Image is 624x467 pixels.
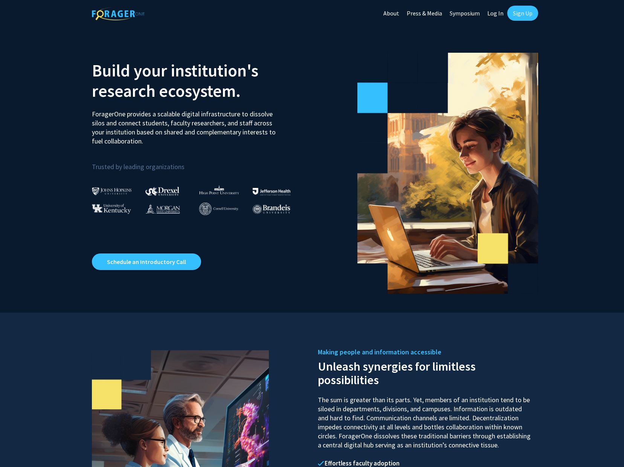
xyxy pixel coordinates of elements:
[253,188,290,195] img: Thomas Jefferson University
[199,185,239,194] img: High Point University
[92,253,201,270] a: Opens in a new tab
[199,203,238,215] img: Cornell University
[507,6,538,21] a: Sign Up
[92,152,307,172] p: Trusted by leading organizations
[92,104,281,146] p: ForagerOne provides a scalable digital infrastructure to dissolve silos and connect students, fac...
[253,205,290,214] img: Brandeis University
[92,187,132,195] img: Johns Hopkins University
[318,358,532,387] h2: Unleash synergies for limitless possibilities
[145,187,179,195] img: Drexel University
[318,346,532,358] h5: Making people and information accessible
[318,389,532,450] p: The sum is greater than its parts. Yet, members of an institution tend to be siloed in department...
[92,204,131,214] img: University of Kentucky
[92,7,145,20] img: ForagerOne Logo
[92,60,307,101] h2: Build your institution's research ecosystem.
[145,204,180,214] img: Morgan State University
[318,459,532,467] h4: Effortless faculty adoption
[6,433,32,461] iframe: Chat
